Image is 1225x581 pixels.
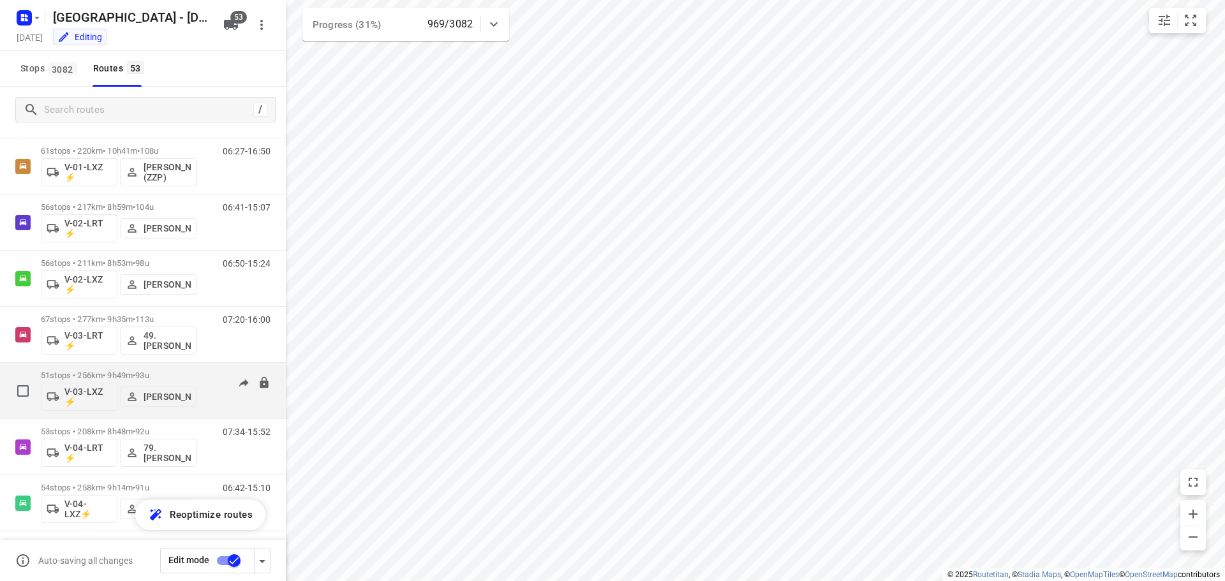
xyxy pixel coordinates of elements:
[135,483,149,492] span: 91u
[48,63,77,75] span: 3082
[1018,570,1061,579] a: Stadia Maps
[64,499,112,519] p: V-04-LXZ⚡
[41,158,117,186] button: V-01-LXZ ⚡
[41,495,117,523] button: V-04-LXZ⚡
[230,11,247,24] span: 53
[120,218,197,239] button: [PERSON_NAME]
[64,443,112,463] p: V-04-LRT ⚡
[135,314,154,324] span: 113u
[223,314,271,325] p: 07:20-16:00
[1070,570,1119,579] a: OpenMapTiles
[11,30,48,45] h5: Project date
[223,202,271,212] p: 06:41-15:07
[144,392,191,402] p: [PERSON_NAME]
[64,386,112,407] p: V-03-LXZ ⚡
[135,539,154,548] span: 127u
[1152,8,1177,33] button: Map settings
[135,258,149,268] span: 98u
[10,378,36,404] span: Select
[120,386,197,407] button: [PERSON_NAME]
[41,371,197,380] p: 51 stops • 256km • 9h49m
[64,162,112,182] p: V-01-LXZ ⚡
[41,439,117,467] button: V-04-LRT ⚡
[41,539,197,548] p: 65 stops • 205km • 9h26m
[1125,570,1178,579] a: OpenStreetMap
[313,19,381,31] span: Progress (31%)
[1178,8,1203,33] button: Fit zoom
[38,555,133,566] p: Auto-saving all changes
[133,314,135,324] span: •
[135,427,149,436] span: 92u
[133,539,135,548] span: •
[41,383,117,411] button: V-03-LXZ ⚡
[41,258,197,268] p: 56 stops • 211km • 8h53m
[258,376,271,391] button: Lock route
[133,483,135,492] span: •
[302,8,509,41] div: Progress (31%)969/3082
[144,330,191,351] p: 49. [PERSON_NAME]
[41,202,197,212] p: 56 stops • 217km • 8h59m
[168,555,209,565] span: Edit mode
[93,61,148,77] div: Routes
[223,427,271,437] p: 07:34-15:52
[427,17,473,32] p: 969/3082
[41,146,197,156] p: 61 stops • 220km • 10h41m
[64,330,112,351] p: V-03-LRT ⚡
[218,12,244,38] button: 53
[44,100,253,120] input: Search routes
[120,439,197,467] button: 79. [PERSON_NAME]
[48,7,213,27] h5: [GEOGRAPHIC_DATA] - [DATE]
[41,483,197,492] p: 54 stops • 258km • 9h14m
[973,570,1009,579] a: Routetitan
[255,552,270,568] div: Driver app settings
[170,506,253,523] span: Reoptimize routes
[133,371,135,380] span: •
[120,499,197,519] button: [PERSON_NAME]
[137,146,140,156] span: •
[223,539,271,549] p: 06:05-15:45
[64,218,112,239] p: V-02-LRT ⚡
[127,61,144,74] span: 53
[249,12,274,38] button: More
[133,258,135,268] span: •
[135,202,154,212] span: 104u
[144,223,191,233] p: [PERSON_NAME]
[144,162,191,182] p: [PERSON_NAME] (ZZP)
[41,314,197,324] p: 67 stops • 277km • 9h35m
[947,570,1220,579] li: © 2025 , © , © © contributors
[140,146,158,156] span: 108u
[57,31,102,43] div: You are currently in edit mode.
[64,274,112,295] p: V-02-LXZ ⚡
[120,327,197,355] button: 49. [PERSON_NAME]
[135,371,149,380] span: 93u
[120,158,197,186] button: [PERSON_NAME] (ZZP)
[20,61,80,77] span: Stops
[1149,8,1206,33] div: small contained button group
[253,103,267,117] div: /
[41,427,197,436] p: 53 stops • 208km • 8h48m
[223,146,271,156] p: 06:27-16:50
[223,483,271,493] p: 06:42-15:10
[135,499,265,530] button: Reoptimize routes
[133,202,135,212] span: •
[144,279,191,290] p: [PERSON_NAME]
[120,274,197,295] button: [PERSON_NAME]
[41,214,117,242] button: V-02-LRT ⚡
[41,270,117,298] button: V-02-LXZ ⚡
[223,258,271,268] p: 06:50-15:24
[133,427,135,436] span: •
[144,443,191,463] p: 79. [PERSON_NAME]
[231,371,256,396] button: Send to driver
[41,327,117,355] button: V-03-LRT ⚡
